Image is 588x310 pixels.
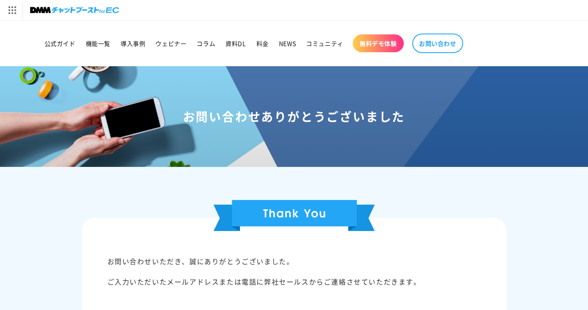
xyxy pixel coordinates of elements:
a: 料金 [251,34,274,52]
span: 無料デモ体験 [360,39,397,47]
span: NEWS [279,39,296,47]
a: コミュニティ [301,34,349,52]
a: お問い合わせ [412,34,463,53]
span: 資料DL [225,39,246,47]
a: コラム [191,34,220,52]
a: 資料DL [220,34,251,52]
h1: お問い合わせありがとうございました [10,109,578,124]
img: チャットブーストforEC [30,4,119,16]
span: コラム [197,39,215,47]
span: ウェビナー [155,39,186,47]
a: 導入事例 [115,34,150,52]
span: 公式ガイド [45,39,76,47]
a: 無料デモ体験 [353,34,404,52]
a: ウェビナー [150,34,191,52]
span: 料金 [256,39,269,47]
img: Thank You [214,200,375,231]
p: ご入力いただいたメールアドレスまたは電話に弊社セールスからご連絡させていただきます。 [107,275,481,288]
span: コミュニティ [306,39,343,47]
span: 導入事例 [121,39,145,47]
img: サービス [1,1,23,19]
span: 機能一覧 [86,39,110,47]
p: お問い合わせいただき、誠にありがとうございました。 [107,254,481,268]
a: 公式ガイド [39,34,81,52]
a: NEWS [274,34,301,52]
a: 機能一覧 [81,34,115,52]
span: お問い合わせ [419,39,456,47]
